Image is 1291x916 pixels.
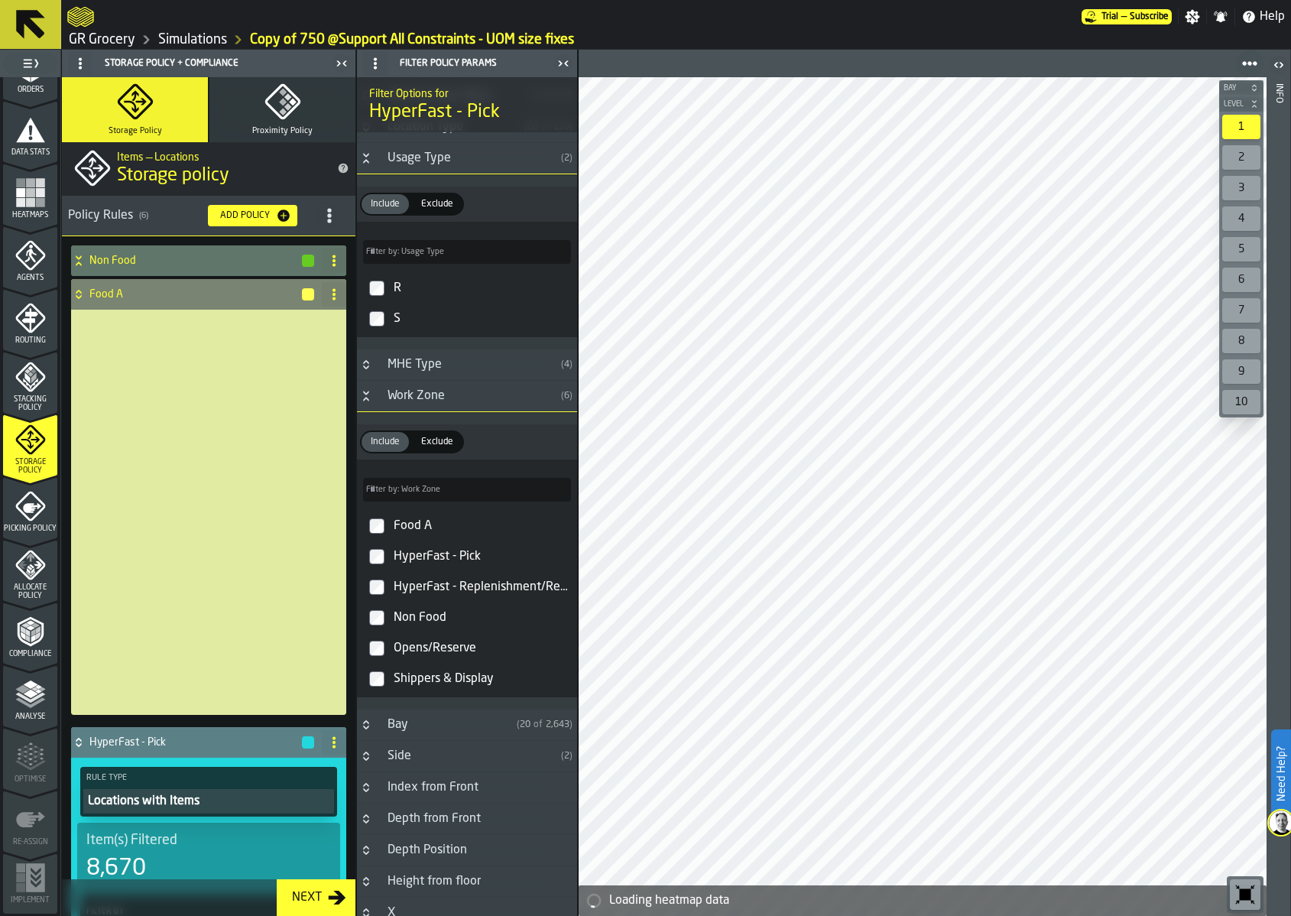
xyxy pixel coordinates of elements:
[378,841,476,859] div: Depth Position
[3,352,57,413] li: menu Stacking Policy
[369,610,384,625] input: InputCheckbox-label-react-aria2252110198-:rsu:
[83,789,334,814] button: Locations with Items
[302,736,314,749] button: button-
[579,885,1267,916] div: alert-Loading heatmap data
[412,432,462,452] div: thumb
[369,85,565,100] h2: Sub Title
[1222,237,1260,261] div: 5
[357,875,375,888] button: Button-Height from floor-closed
[1235,8,1291,26] label: button-toggle-Help
[357,813,375,825] button: Button-Depth from Front-closed
[1219,326,1263,356] div: button-toolbar-undefined
[363,240,571,264] input: label
[546,720,569,729] span: 2,643
[1219,80,1263,96] button: button-
[391,636,571,661] div: InputCheckbox-react-aria2252110198-:rsv:
[564,391,569,401] span: 6
[564,360,569,369] span: 4
[357,844,375,856] button: Button-Depth Position-closed
[369,281,384,296] input: InputCheckbox-label-react-aria2252110198-:rt1:
[3,148,57,157] span: Data Stats
[369,549,384,564] input: InputCheckbox-label-react-aria2252110198-:rss:
[1221,100,1247,109] span: Level
[3,540,57,601] li: menu Allocate Policy
[1222,206,1260,231] div: 4
[357,710,577,741] h3: title-section-Bay
[71,245,316,276] div: Non Food
[369,641,384,656] input: InputCheckbox-label-react-aria2252110198-:rsv:
[68,206,196,225] div: Policy Rules
[71,279,316,310] div: Food A
[360,193,410,216] label: button-switch-multi-Include
[378,716,511,734] div: Bay
[3,164,57,225] li: menu Heatmaps
[86,832,177,849] span: Item(s) Filtered
[1219,234,1263,265] div: button-toolbar-undefined
[158,31,227,48] a: link-to-/wh/i/e451d98b-95f6-4604-91ff-c80219f9c36d
[378,356,555,374] div: MHE Type
[1267,50,1290,916] header: Info
[83,770,334,786] label: Rule Type
[89,288,300,300] h4: Food A
[1219,295,1263,326] div: button-toolbar-undefined
[360,633,574,664] label: InputCheckbox-label-react-aria2252110198-:rsv:
[362,194,409,214] div: thumb
[357,866,577,898] h3: title-section-Height from floor
[391,575,571,599] div: InputCheckbox-react-aria2252110198-:rst:
[65,51,331,76] div: Storage Policy + Compliance
[553,54,574,73] label: button-toggle-Close me
[1179,9,1206,24] label: button-toggle-Settings
[378,149,555,167] div: Usage Type
[378,747,555,765] div: Side
[569,360,573,369] span: )
[1273,731,1289,817] label: Need Help?
[357,390,375,402] button: Button-Work Zone-open
[569,752,573,761] span: )
[360,430,410,453] label: button-switch-multi-Include
[357,719,375,731] button: Button-Bay-closed
[139,211,148,221] span: ( 6 )
[1219,96,1263,112] button: button-
[3,38,57,99] li: menu Orders
[517,720,520,729] span: (
[67,3,94,31] a: logo-header
[564,154,569,163] span: 2
[415,197,459,211] span: Exclude
[360,541,574,572] label: InputCheckbox-label-react-aria2252110198-:rss:
[67,31,1285,49] nav: Breadcrumb
[378,778,488,797] div: Index from Front
[62,196,355,236] h3: title-section-[object Object]
[357,349,577,381] h3: title-section-MHE Type
[520,720,530,729] span: 20
[1121,11,1127,22] span: —
[1221,84,1247,93] span: Bay
[1222,329,1260,353] div: 8
[360,304,574,334] label: InputCheckbox-label-react-aria2252110198-:rsh:
[609,892,1260,910] div: Loading heatmap data
[357,741,577,772] h3: title-section-Side
[360,664,574,694] label: InputCheckbox-label-react-aria2252110198-:rt0:
[1207,9,1234,24] label: button-toggle-Notifications
[391,307,571,331] div: InputCheckbox-react-aria2252110198-:rsh:
[1219,203,1263,234] div: button-toolbar-undefined
[1219,173,1263,203] div: button-toolbar-undefined
[1227,876,1263,913] div: button-toolbar-undefined
[582,882,668,913] a: logo-header
[3,395,57,412] span: Stacking Policy
[357,835,577,866] h3: title-section-Depth Position
[357,772,577,804] h3: title-section-Index from Front
[86,832,331,849] div: Title
[331,54,352,73] label: button-toggle-Close me
[109,126,162,136] span: Storage Policy
[3,53,57,74] label: button-toggle-Toggle Full Menu
[3,525,57,533] span: Picking Policy
[208,205,297,226] button: button-Add Policy
[391,544,571,569] div: InputCheckbox-react-aria2252110198-:rss:
[3,414,57,476] li: menu Storage Policy
[3,211,57,219] span: Heatmaps
[365,435,406,449] span: Include
[3,665,57,726] li: menu Analyse
[1222,359,1260,384] div: 9
[3,583,57,600] span: Allocate Policy
[3,775,57,784] span: Optimise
